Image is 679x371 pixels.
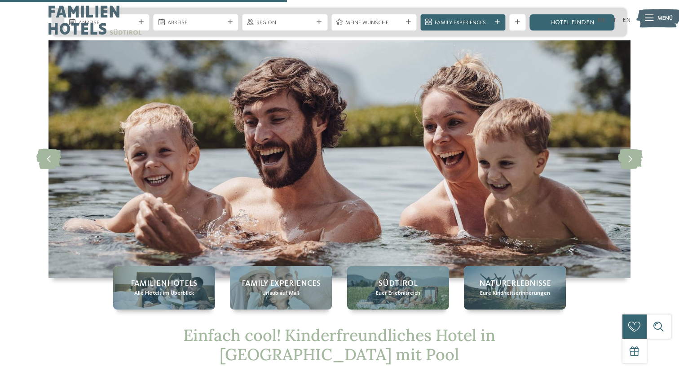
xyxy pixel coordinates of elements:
span: Urlaub auf Maß [262,289,300,297]
a: Kinderfreundliches Hotel in Südtirol mit Pool gesucht? Südtirol Euer Erlebnisreich [347,266,449,309]
a: DE [598,17,605,23]
span: Naturerlebnisse [479,278,551,289]
span: Alle Hotels im Überblick [134,289,194,297]
span: Menü [657,14,673,22]
span: Family Experiences [242,278,321,289]
span: Südtirol [379,278,418,289]
span: Euer Erlebnisreich [376,289,420,297]
a: IT [611,17,616,23]
a: Kinderfreundliches Hotel in Südtirol mit Pool gesucht? Naturerlebnisse Eure Kindheitserinnerungen [464,266,566,309]
a: Kinderfreundliches Hotel in Südtirol mit Pool gesucht? Familienhotels Alle Hotels im Überblick [113,266,215,309]
span: Familienhotels [131,278,197,289]
span: Eure Kindheitserinnerungen [480,289,550,297]
span: Einfach cool! Kinderfreundliches Hotel in [GEOGRAPHIC_DATA] mit Pool [183,325,495,365]
img: Kinderfreundliches Hotel in Südtirol mit Pool gesucht? [48,40,630,278]
a: EN [622,17,630,23]
a: Kinderfreundliches Hotel in Südtirol mit Pool gesucht? Family Experiences Urlaub auf Maß [230,266,332,309]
